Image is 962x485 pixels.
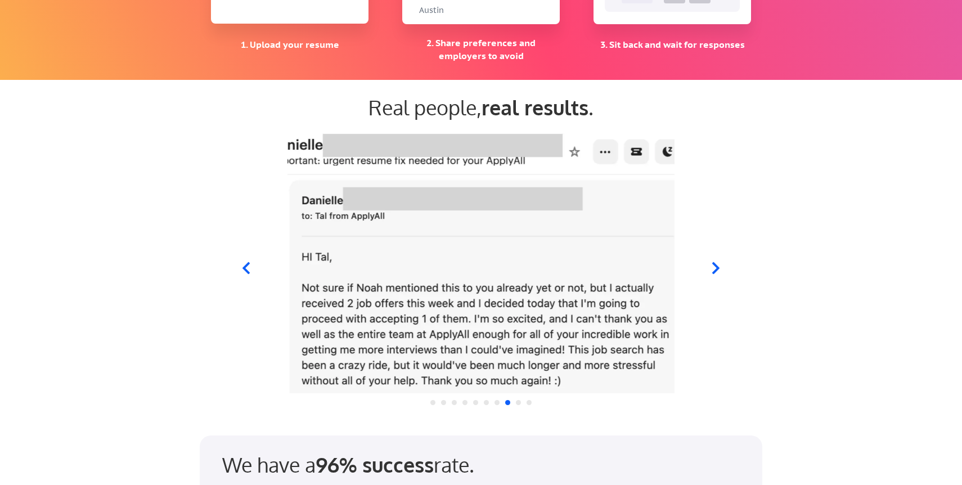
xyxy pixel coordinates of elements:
div: Austin [419,5,475,16]
div: 3. Sit back and wait for responses [594,38,751,51]
strong: real results [482,95,588,120]
div: We have a rate. [222,452,549,477]
div: 1. Upload your resume [211,38,368,51]
strong: 96% success [316,452,434,477]
div: Real people, . [211,95,751,119]
div: 2. Share preferences and employers to avoid [402,37,560,62]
